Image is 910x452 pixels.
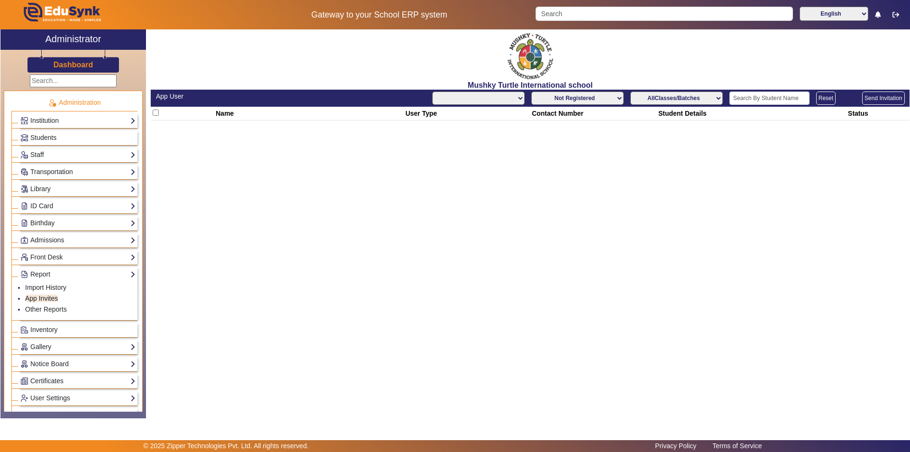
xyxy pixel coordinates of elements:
[25,305,67,313] a: Other Reports
[30,326,58,333] span: Inventory
[45,33,101,45] h2: Administrator
[846,107,910,120] th: Status
[404,107,530,120] th: User Type
[21,134,28,141] img: Students.png
[233,10,526,20] h5: Gateway to your School ERP system
[656,107,846,120] th: Student Details
[0,29,146,50] a: Administrator
[144,441,309,451] p: © 2025 Zipper Technologies Pvt. Ltd. All rights reserved.
[650,440,701,452] a: Privacy Policy
[536,7,792,21] input: Search
[25,284,66,291] a: Import History
[530,107,657,120] th: Contact Number
[30,74,117,87] input: Search...
[708,440,766,452] a: Terms of Service
[11,98,137,108] p: Administration
[30,134,56,141] span: Students
[151,81,910,90] h2: Mushky Turtle International school
[816,92,836,105] button: Reset
[20,324,136,335] a: Inventory
[20,132,136,143] a: Students
[862,92,904,105] button: Send Invitation
[53,60,94,70] a: Dashboard
[156,92,525,101] div: App User
[54,60,93,69] h3: Dashboard
[214,107,404,120] th: Name
[25,295,58,302] a: App Invites
[21,326,28,333] img: Inventory.png
[729,92,810,105] input: Search By Student Name
[507,32,554,81] img: f2cfa3ea-8c3d-4776-b57d-4b8cb03411bc
[48,99,56,107] img: Administration.png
